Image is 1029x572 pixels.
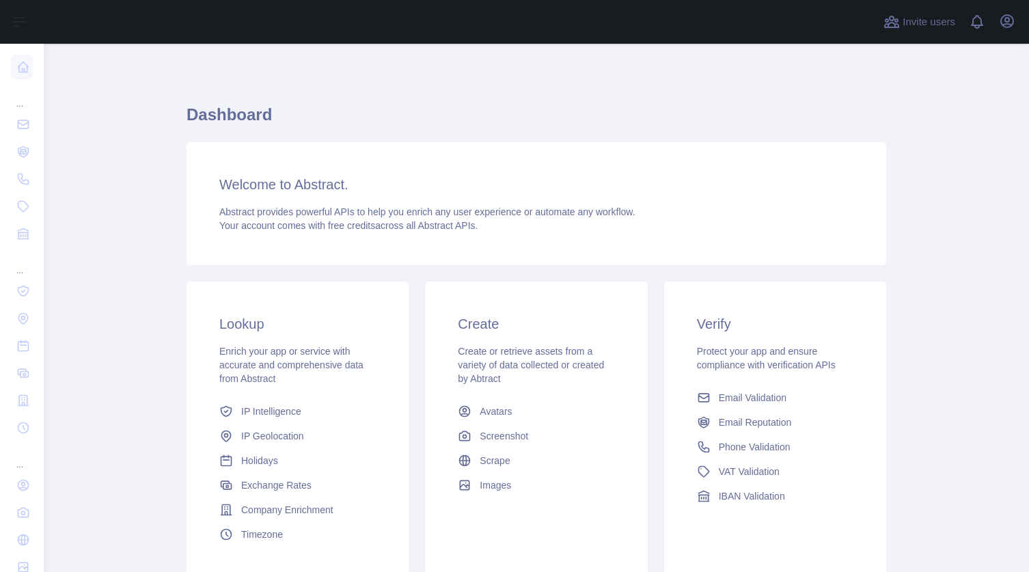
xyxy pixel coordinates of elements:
a: Company Enrichment [214,498,381,522]
a: Timezone [214,522,381,547]
a: Email Validation [691,385,859,410]
span: Avatars [480,405,512,418]
span: Images [480,478,511,492]
a: Avatars [452,399,620,424]
a: VAT Validation [691,459,859,484]
div: ... [11,443,33,470]
h1: Dashboard [187,104,886,137]
a: IP Geolocation [214,424,381,448]
a: Email Reputation [691,410,859,435]
span: Enrich your app or service with accurate and comprehensive data from Abstract [219,346,363,384]
span: Protect your app and ensure compliance with verification APIs [697,346,836,370]
a: Phone Validation [691,435,859,459]
span: Email Reputation [719,416,792,429]
a: Exchange Rates [214,473,381,498]
a: Scrape [452,448,620,473]
span: free credits [328,220,375,231]
span: IBAN Validation [719,489,785,503]
a: IP Intelligence [214,399,381,424]
span: Abstract provides powerful APIs to help you enrich any user experience or automate any workflow. [219,206,635,217]
button: Invite users [881,11,958,33]
div: ... [11,82,33,109]
div: ... [11,249,33,276]
span: Exchange Rates [241,478,312,492]
span: Holidays [241,454,278,467]
span: Screenshot [480,429,528,443]
a: Images [452,473,620,498]
span: Phone Validation [719,440,791,454]
span: Your account comes with across all Abstract APIs. [219,220,478,231]
h3: Lookup [219,314,376,333]
a: Holidays [214,448,381,473]
h3: Verify [697,314,853,333]
span: Timezone [241,528,283,541]
a: Screenshot [452,424,620,448]
a: IBAN Validation [691,484,859,508]
span: IP Intelligence [241,405,301,418]
span: VAT Validation [719,465,780,478]
span: Email Validation [719,391,786,405]
span: Invite users [903,14,955,30]
span: Scrape [480,454,510,467]
h3: Create [458,314,614,333]
span: Company Enrichment [241,503,333,517]
span: Create or retrieve assets from a variety of data collected or created by Abtract [458,346,604,384]
span: IP Geolocation [241,429,304,443]
h3: Welcome to Abstract. [219,175,853,194]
